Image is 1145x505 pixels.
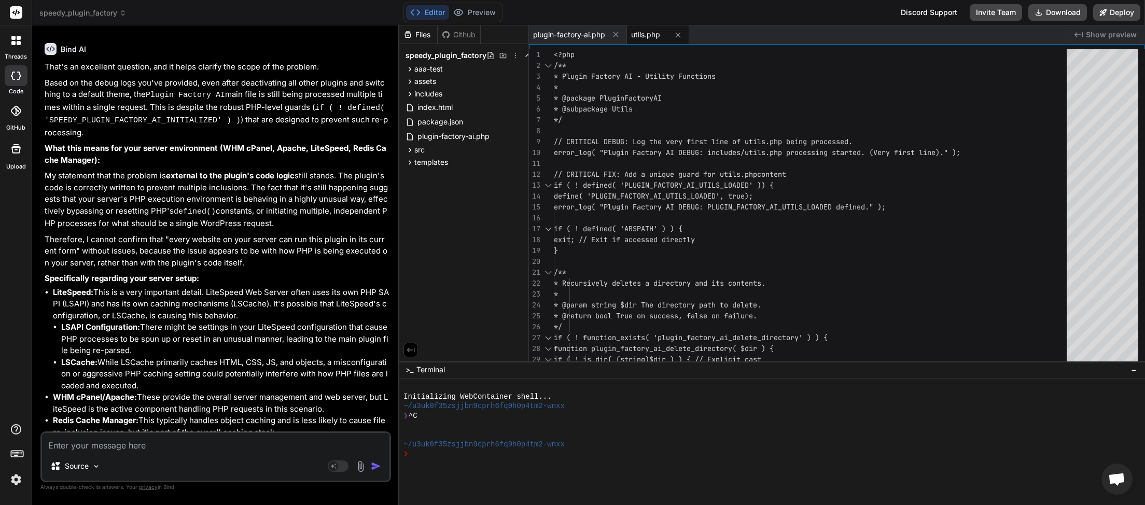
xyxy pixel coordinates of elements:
div: 15 [529,202,540,213]
span: Terminal [416,364,445,375]
span: <?php [554,50,575,59]
span: Show preview [1086,30,1137,40]
span: speedy_plugin_factory [406,50,486,61]
span: y( $dir ) { [728,344,774,353]
span: − [1131,364,1137,375]
div: 24 [529,300,540,311]
img: icon [371,461,381,471]
div: 20 [529,256,540,267]
div: 5 [529,93,540,104]
button: − [1129,361,1139,378]
span: * Plugin Factory AI - Utility Functions [554,72,716,81]
span: ete_directory' ) ) { [745,333,828,342]
h6: Bind AI [61,44,86,54]
span: utils.php [631,30,660,40]
div: 23 [529,289,540,300]
span: function plugin_factory_ai_delete_director [554,344,728,353]
span: privacy [139,484,158,490]
strong: Specifically regarding your server setup: [45,273,199,283]
span: error_log( "Plugin Factory AI DEBUG: includes/util [554,148,761,157]
div: 18 [529,234,540,245]
span: templates [414,157,448,167]
img: attachment [355,460,367,472]
div: Click to collapse the range. [541,343,555,354]
span: package.json [416,116,464,128]
p: Source [65,461,89,471]
strong: What this means for your server environment (WHM cPanel, Apache, LiteSpeed, Redis Cache Manager): [45,143,386,165]
div: 6 [529,104,540,115]
strong: LiteSpeed: [53,287,93,297]
label: Upload [6,162,26,171]
span: tents. [741,278,765,288]
label: code [9,87,23,96]
span: aaa-test [414,64,443,74]
button: Preview [449,5,500,20]
span: >_ [406,364,413,375]
div: Github [438,30,480,40]
span: s.php processing started. (Very first line)." ); [761,148,960,157]
span: ~/u3uk0f35zsjjbn9cprh6fq9h0p4tm2-wnxx [403,440,565,449]
li: This is a very important detail. LiteSpeed Web Server often uses its own PHP SAPI (LSAPI) and has... [53,287,389,392]
span: assets [414,76,436,87]
div: 13 [529,180,540,191]
div: 9 [529,136,540,147]
li: These provide the overall server management and web server, but LiteSpeed is the active component... [53,391,389,415]
span: content [757,170,786,179]
span: s.php being processed. [761,137,853,146]
strong: WHM cPanel/Apache: [53,392,137,402]
span: error_log( "Plugin Factory AI DEBUG: PLUGIN_FA [554,202,745,212]
strong: Redis Cache Manager: [53,415,138,425]
span: ure. [741,311,757,320]
span: * @subpackage Utils [554,104,633,114]
span: src [414,145,425,155]
span: if ( ! function_exists( 'plugin_factory_ai_del [554,333,745,342]
button: Editor [406,5,449,20]
span: // CRITICAL FIX: Add a unique guard for utils.php [554,170,757,179]
span: xplicit cast [711,355,761,364]
p: Based on the debug logs you've provided, even after deactivating all other plugins and switching ... [45,77,389,139]
code: defined() [174,207,216,216]
div: 4 [529,82,540,93]
div: 7 [529,115,540,125]
p: Always double-check its answers. Your in Bind [40,482,391,492]
div: Files [399,30,437,40]
span: ❯ [403,411,409,420]
button: Invite Team [970,4,1022,21]
span: exit; // Exit if accessed directly [554,235,695,244]
div: 28 [529,343,540,354]
div: 29 [529,354,540,365]
div: 21 [529,267,540,278]
span: * @package PluginFactoryAI [554,93,662,103]
li: There might be settings in your LiteSpeed configuration that cause PHP processes to be spun up or... [61,321,389,357]
li: While LSCache primarily caches HTML, CSS, JS, and objects, a misconfiguration or aggressive PHP c... [61,357,389,392]
img: settings [7,471,25,488]
div: 26 [529,321,540,332]
div: 10 [529,147,540,158]
span: plugin-factory-ai.php [533,30,605,40]
strong: LSAPI Configuration: [61,322,140,332]
p: Therefore, I cannot confirm that "every website on your server can run this plugin in its current... [45,234,389,269]
strong: external to the plugin's code logic [166,171,295,180]
div: Click to collapse the range. [541,223,555,234]
label: threads [5,52,27,61]
span: Initializing WebContainer shell... [403,392,551,401]
span: lete. [741,300,761,310]
span: speedy_plugin_factory [39,8,127,18]
button: Download [1028,4,1087,21]
div: Click to collapse the range. [541,60,555,71]
div: 8 [529,125,540,136]
span: if ( ! is_dir( (string)$dir ) ) { // E [554,355,711,364]
span: if ( ! defined( 'ABSPATH' ) ) { [554,224,682,233]
li: This typically handles object caching and is less likely to cause file re-inclusion issues, but i... [53,415,389,438]
div: 17 [529,223,540,234]
div: Click to collapse the range. [541,332,555,343]
img: Pick Models [92,462,101,471]
div: 16 [529,213,540,223]
div: 1 [529,49,540,60]
div: Discord Support [895,4,964,21]
div: 27 [529,332,540,343]
span: * @return bool True on success, false on fail [554,311,741,320]
p: That's an excellent question, and it helps clarify the scope of the problem. [45,61,389,73]
div: Click to collapse the range. [541,180,555,191]
span: * @param string $dir The directory path to de [554,300,741,310]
